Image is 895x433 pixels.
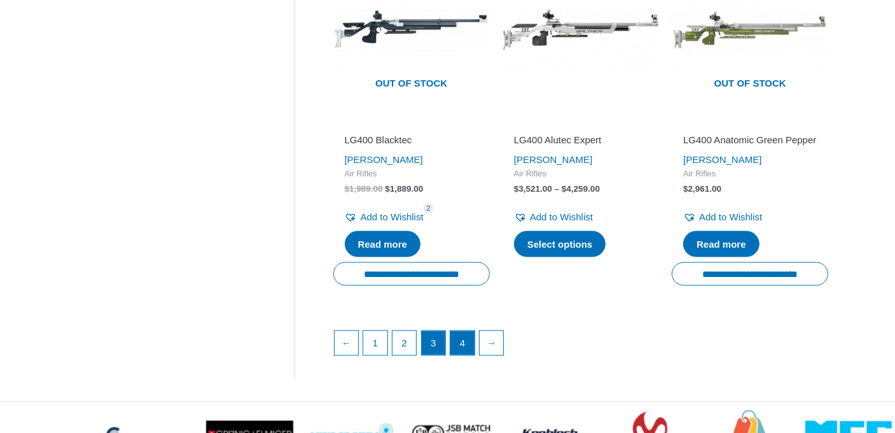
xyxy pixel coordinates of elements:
a: [PERSON_NAME] [683,154,761,165]
span: $ [385,184,390,194]
a: [PERSON_NAME] [345,154,423,165]
span: Add to Wishlist [699,211,762,222]
span: Add to Wishlist [530,211,593,222]
span: Air Rifles [514,169,648,180]
bdi: 1,889.00 [385,184,423,194]
span: $ [345,184,350,194]
a: Page 1 [363,331,387,355]
span: Air Rifles [683,169,817,180]
a: [PERSON_NAME] [514,154,592,165]
a: LG400 Anatomic Green Pepper [683,134,817,151]
bdi: 3,521.00 [514,184,552,194]
a: Page 4 [450,331,475,355]
a: Read more about “LG400 Blacktec” [345,231,421,258]
a: Add to Wishlist [683,208,762,226]
h2: LG400 Alutec Expert [514,134,648,146]
iframe: Customer reviews powered by Trustpilot [345,116,478,131]
span: Page 3 [422,331,446,355]
a: LG400 Alutec Expert [514,134,648,151]
a: Page 2 [392,331,417,355]
span: – [555,184,560,194]
span: $ [514,184,519,194]
a: Read more about “LG400 Anatomic Green Pepper” [683,231,760,258]
span: $ [683,184,688,194]
span: Air Rifles [345,169,478,180]
bdi: 2,961.00 [683,184,721,194]
a: Add to Wishlist [514,208,593,226]
iframe: Customer reviews powered by Trustpilot [514,116,648,131]
bdi: 4,259.00 [562,184,600,194]
a: LG400 Blacktec [345,134,478,151]
bdi: 1,989.00 [345,184,383,194]
h2: LG400 Anatomic Green Pepper [683,134,817,146]
iframe: Customer reviews powered by Trustpilot [683,116,817,131]
span: $ [562,184,567,194]
nav: Product Pagination [333,330,829,362]
span: Out of stock [343,69,480,99]
span: Add to Wishlist [361,211,424,222]
a: Select options for “LG400 Alutec Expert” [514,231,606,258]
span: 2 [424,204,434,213]
span: Out of stock [681,69,819,99]
h2: LG400 Blacktec [345,134,478,146]
a: → [480,331,504,355]
a: Add to Wishlist [345,208,424,226]
a: ← [335,331,359,355]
